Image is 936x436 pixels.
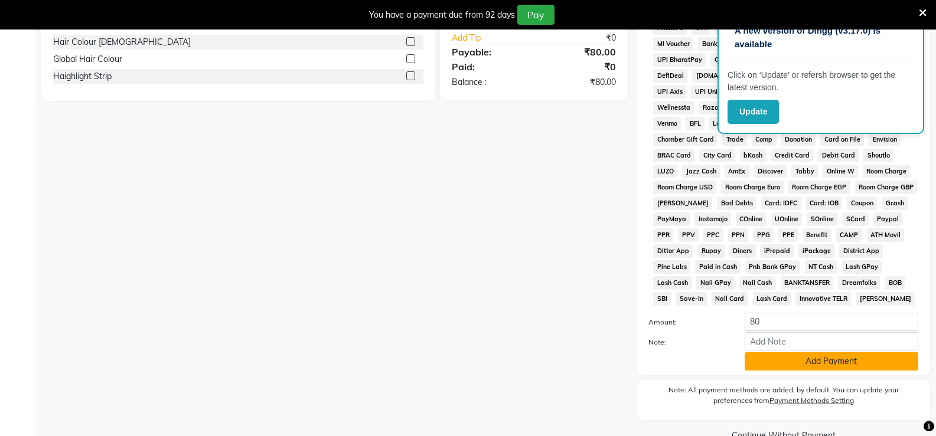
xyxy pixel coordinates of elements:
[807,212,837,226] span: SOnline
[754,165,787,178] span: Discover
[678,228,699,242] span: PPV
[699,149,735,162] span: City Card
[745,260,800,274] span: Pnb Bank GPay
[696,276,735,290] span: Nail GPay
[823,165,858,178] span: Online W
[653,165,677,178] span: LUZO
[882,196,908,210] span: Gcash
[722,133,747,146] span: Trade
[712,292,748,306] span: Nail Card
[53,36,191,48] div: Hair Colour [DEMOGRAPHIC_DATA]
[729,244,756,258] span: Diners
[534,60,625,74] div: ₹0
[761,244,794,258] span: iPrepaid
[728,69,914,94] p: Click on ‘Update’ or refersh browser to get the latest version.
[740,149,767,162] span: bKash
[653,276,692,290] span: Lash Cash
[648,385,918,411] label: Note: All payment methods are added, by default. You can update your preferences from
[682,165,720,178] span: Jazz Cash
[653,181,716,194] span: Room Charge USD
[549,32,625,44] div: ₹0
[443,32,549,44] a: Add Tip
[769,395,854,406] label: Payment Methods Setting
[699,101,736,114] span: Razorpay
[517,5,555,25] button: Pay
[863,149,893,162] span: Shoutlo
[443,76,534,88] div: Balance :
[534,45,625,59] div: ₹80.00
[653,133,718,146] span: Chamber Gift Card
[745,352,918,371] button: Add Payment
[653,85,686,99] span: UPI Axis
[781,133,816,146] span: Donation
[369,9,515,21] div: You have a payment due from 92 days
[709,117,743,130] span: LoanTap
[653,244,693,258] span: Dittor App
[771,149,814,162] span: Credit Card
[653,101,694,114] span: Wellnessta
[753,292,791,306] span: Lash Card
[443,60,534,74] div: Paid:
[728,100,779,124] button: Update
[710,53,754,67] span: Other Cards
[653,149,694,162] span: BRAC Card
[653,69,687,83] span: DefiDeal
[739,276,776,290] span: Nail Cash
[869,133,901,146] span: Envision
[697,244,725,258] span: Rupay
[842,212,869,226] span: SCard
[863,165,911,178] span: Room Charge
[717,196,756,210] span: Bad Debts
[653,196,712,210] span: [PERSON_NAME]
[856,292,915,306] span: [PERSON_NAME]
[691,85,728,99] span: UPI Union
[653,212,690,226] span: PayMaya
[781,276,834,290] span: BANKTANSFER
[885,276,905,290] span: BOB
[653,292,671,306] span: SBI
[721,181,784,194] span: Room Charge Euro
[703,228,723,242] span: PPC
[855,181,918,194] span: Room Charge GBP
[653,228,673,242] span: PPR
[805,260,837,274] span: NT Cash
[692,69,752,83] span: [DOMAIN_NAME]
[698,37,721,51] span: Bank
[728,228,749,242] span: PPN
[653,37,693,51] span: MI Voucher
[803,228,831,242] span: Benefit
[752,133,777,146] span: Comp
[640,337,735,348] label: Note:
[753,228,774,242] span: PPG
[791,165,818,178] span: Tabby
[820,133,864,146] span: Card on File
[818,149,859,162] span: Debit Card
[745,332,918,350] input: Add Note
[806,196,843,210] span: Card: IOB
[778,228,798,242] span: PPE
[686,117,705,130] span: BFL
[653,117,681,130] span: Venmo
[640,317,735,327] label: Amount:
[798,244,834,258] span: iPackage
[53,70,112,83] div: Haighlight Strip
[695,260,741,274] span: Paid in Cash
[761,196,801,210] span: Card: IDFC
[839,244,883,258] span: District App
[443,45,534,59] div: Payable:
[745,313,918,331] input: Amount
[771,212,803,226] span: UOnline
[838,276,880,290] span: Dreamfolks
[842,260,882,274] span: Lash GPay
[653,53,706,67] span: UPI BharatPay
[725,165,749,178] span: AmEx
[736,212,767,226] span: COnline
[534,76,625,88] div: ₹80.00
[676,292,707,306] span: Save-In
[694,212,731,226] span: Instamojo
[735,24,907,51] p: A new version of Dingg (v3.17.0) is available
[788,181,850,194] span: Room Charge EGP
[53,53,122,65] div: Global Hair Colour
[795,292,851,306] span: Innovative TELR
[873,212,903,226] span: Paypal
